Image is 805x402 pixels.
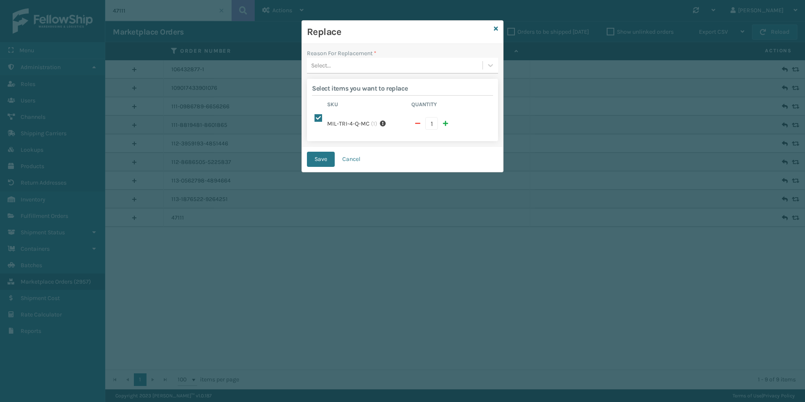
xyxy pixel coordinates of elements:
[335,152,368,167] button: Cancel
[307,49,376,58] label: Reason For Replacement
[307,26,490,38] h3: Replace
[311,61,331,70] div: Select...
[327,119,370,128] label: MIL-TRI-4-Q-MC
[312,84,493,93] h2: Select items you want to replace
[409,101,493,111] th: Quantity
[307,152,335,167] button: Save
[371,119,377,128] span: ( 1 )
[325,101,409,111] th: Sku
